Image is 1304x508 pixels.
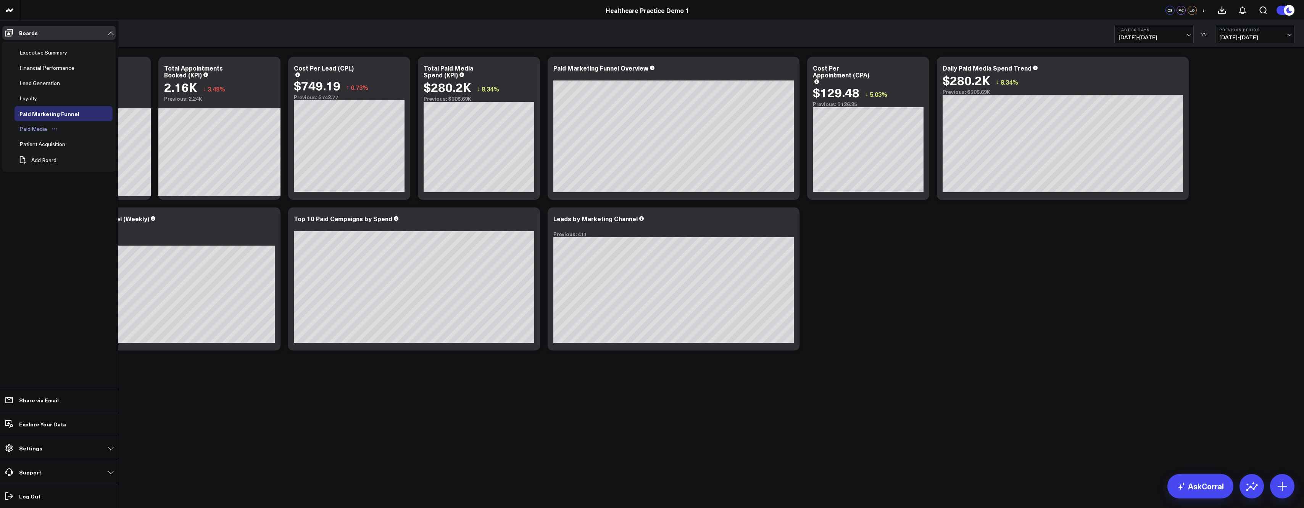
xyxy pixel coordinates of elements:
p: Boards [19,30,38,36]
p: Log Out [19,493,40,499]
span: ↓ [477,84,480,94]
div: Financial Performance [18,63,76,72]
div: Paid Marketing Funnel Overview [553,64,648,72]
a: Paid Marketing FunnelOpen board menu [15,106,96,121]
div: Previous: 2.24K [164,96,275,102]
a: Patient AcquisitionOpen board menu [15,137,82,152]
div: Paid Marketing Funnel [18,109,81,118]
div: Previous: $136.35 [813,101,924,107]
div: $129.48 [813,85,859,99]
button: Open board menu [49,126,60,132]
div: Cost Per Lead (CPL) [294,64,354,72]
button: + [1199,6,1208,15]
div: $280.2K [424,80,471,94]
div: Previous: $305.69K [424,96,534,102]
b: Previous Period [1219,27,1290,32]
span: 0.73% [351,83,368,92]
div: VS [1198,32,1211,36]
div: $749.19 [294,79,340,92]
a: LoyaltyOpen board menu [15,91,53,106]
span: ↓ [203,84,206,94]
span: 5.03% [870,90,887,98]
span: 8.34% [1001,78,1018,86]
span: 3.48% [208,85,225,93]
div: CS [1165,6,1175,15]
div: Previous: $743.77 [294,94,405,100]
div: LO [1188,6,1197,15]
p: Explore Your Data [19,421,66,427]
a: AskCorral [1167,474,1233,498]
div: Previous: $305.69K [943,89,1183,95]
div: $280.2K [943,73,990,87]
div: Total Paid Media Spend (KPI) [424,64,473,79]
div: Previous: 411 [553,231,794,237]
div: PC [1177,6,1186,15]
div: Executive Summary [18,48,69,57]
span: [DATE] - [DATE] [1119,34,1190,40]
a: Paid MediaOpen board menu [15,121,63,137]
button: Last 30 Days[DATE]-[DATE] [1114,25,1194,43]
div: Total Appointments Booked (KPI) [164,64,223,79]
div: Top 10 Paid Campaigns by Spend [294,214,392,223]
div: Loyalty [18,94,39,103]
button: Add Board [15,152,60,169]
b: Last 30 Days [1119,27,1190,32]
span: ↑ [346,82,349,92]
div: Cost Per Appointment (CPA) [813,64,869,79]
span: ↓ [865,89,868,99]
span: Add Board [31,157,56,163]
a: Healthcare Practice Demo 1 [606,6,689,14]
div: Patient Acquisition [18,140,67,149]
div: Paid Media [18,124,49,133]
div: Leads by Marketing Channel [553,214,638,223]
button: Previous Period[DATE]-[DATE] [1215,25,1294,43]
p: Support [19,469,41,475]
span: ↓ [996,77,999,87]
div: Lead Generation [18,79,62,88]
span: + [1202,8,1205,13]
div: Previous: $305.69K [34,240,275,246]
a: Lead GenerationOpen board menu [15,76,76,91]
div: 2.16K [164,80,197,94]
span: [DATE] - [DATE] [1219,34,1290,40]
a: Financial PerformanceOpen board menu [15,60,91,76]
a: Log Out [2,489,116,503]
div: Daily Paid Media Spend Trend [943,64,1032,72]
p: Share via Email [19,397,59,403]
span: 8.34% [482,85,499,93]
p: Settings [19,445,42,451]
a: Executive SummaryOpen board menu [15,45,84,60]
